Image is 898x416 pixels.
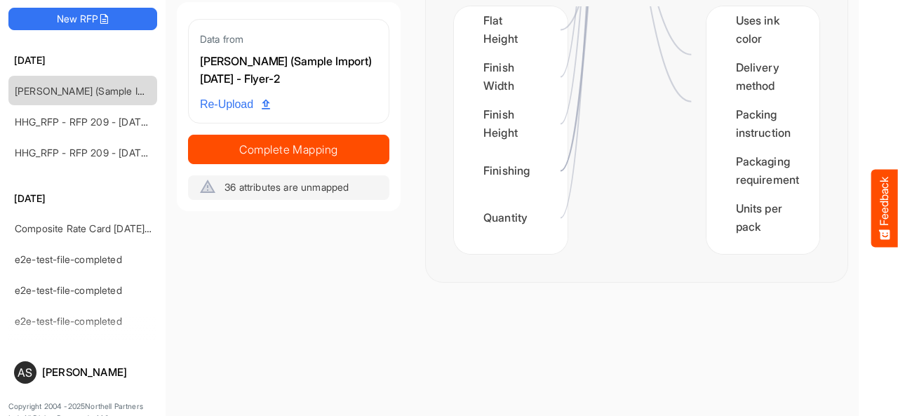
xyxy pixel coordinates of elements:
div: Delivery method [718,55,809,98]
div: Finishing [465,149,556,192]
a: Composite Rate Card [DATE]_smaller [15,222,181,234]
div: [PERSON_NAME] [42,367,152,377]
div: Flat Height [465,8,556,51]
button: Complete Mapping [188,135,389,164]
div: [PERSON_NAME] (Sample Import) [DATE] - Flyer-2 [200,53,377,88]
div: Packing instruction [718,102,809,145]
button: Feedback [871,169,898,247]
div: Packaging requirement [718,149,809,192]
div: Units per pack [718,196,809,239]
a: HHG_RFP - RFP 209 - [DATE] - ROS TEST 3 (LITE) (2) [15,147,260,159]
div: Finish Width [465,55,556,98]
span: 36 attributes are unmapped [224,181,349,193]
h6: [DATE] [8,53,157,68]
a: HHG_RFP - RFP 209 - [DATE] - ROS TEST 3 (LITE) (2) [15,116,260,128]
div: Uses ink color [718,8,809,51]
a: e2e-test-file-completed [15,315,122,327]
a: e2e-test-file-completed [15,284,122,296]
span: Re-Upload [200,95,270,114]
h6: [DATE] [8,191,157,206]
div: Quantity [465,196,556,239]
span: Complete Mapping [189,140,389,159]
a: Re-Upload [194,91,276,118]
button: New RFP [8,8,157,30]
div: Data from [200,31,377,47]
a: e2e-test-file-completed [15,253,122,265]
div: Finish Height [465,102,556,145]
span: AS [18,367,32,378]
a: [PERSON_NAME] (Sample Import) [DATE] - Flyer-2 [15,85,242,97]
